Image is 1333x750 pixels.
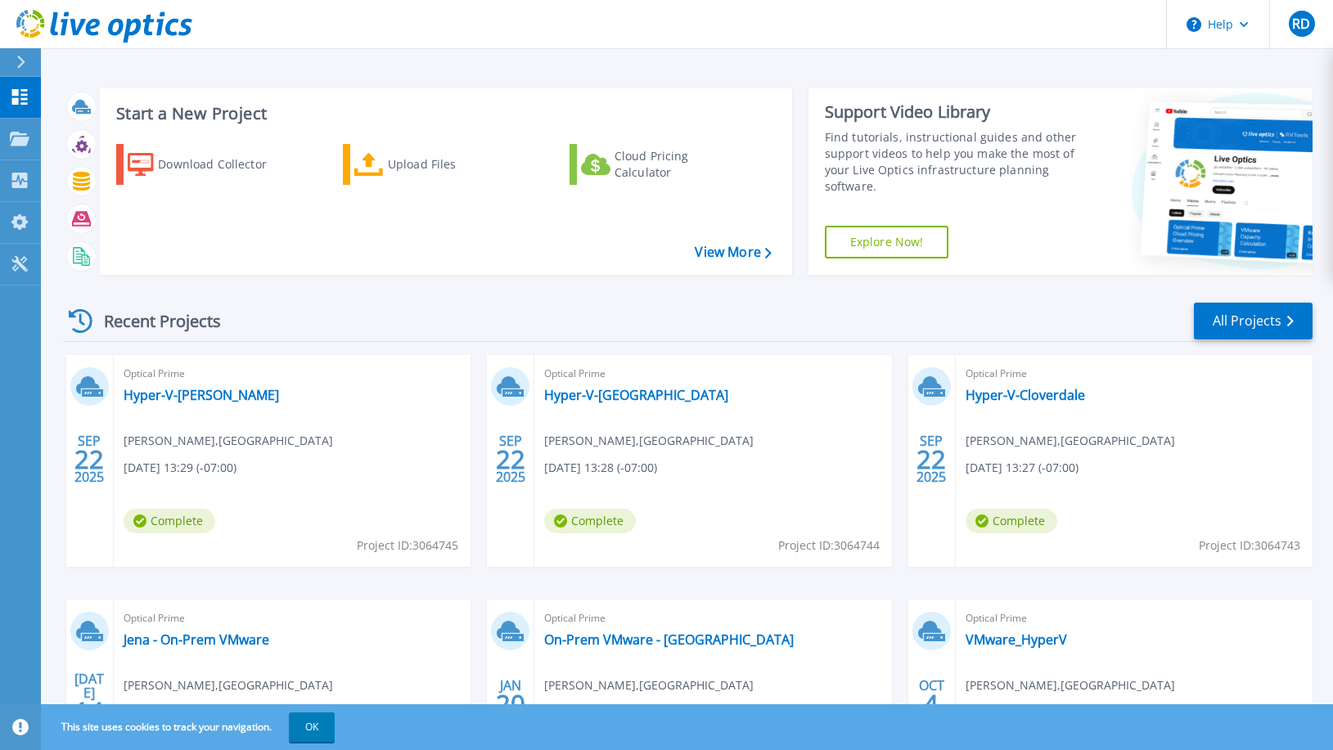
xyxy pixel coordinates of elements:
a: Upload Files [343,144,525,185]
a: On-Prem VMware - [GEOGRAPHIC_DATA] [544,631,794,648]
div: Upload Files [388,148,519,181]
span: Project ID: 3064744 [778,537,880,555]
span: [DATE] 13:28 (-07:00) [544,459,657,477]
a: Download Collector [116,144,299,185]
span: Optical Prime [124,365,461,383]
span: [PERSON_NAME] , [GEOGRAPHIC_DATA] [544,676,754,694]
div: Find tutorials, instructional guides and other support videos to help you make the most of your L... [825,129,1079,195]
span: Complete [966,509,1057,533]
span: 20 [496,697,525,711]
span: [DATE] 13:29 (-07:00) [124,459,236,477]
span: Optical Prime [966,365,1303,383]
button: OK [289,712,335,742]
a: View More [695,245,771,260]
span: RD [1292,17,1310,30]
span: Optical Prime [544,609,881,627]
span: Complete [124,509,215,533]
span: [PERSON_NAME] , [GEOGRAPHIC_DATA] [966,676,1175,694]
span: Optical Prime [966,609,1303,627]
span: Optical Prime [124,609,461,627]
span: 22 [496,452,525,466]
span: 22 [74,452,104,466]
div: Recent Projects [63,301,243,341]
a: VMware_HyperV [966,631,1067,648]
span: Project ID: 3064743 [1199,537,1300,555]
a: Hyper-V-Cloverdale [966,387,1085,403]
h3: Start a New Project [116,105,771,123]
span: Optical Prime [544,365,881,383]
span: [DATE] 13:27 (-07:00) [966,459,1079,477]
span: Project ID: 3064745 [357,537,458,555]
a: Jena - On-Prem VMware [124,631,269,648]
div: SEP 2025 [74,429,105,489]
a: Hyper-V-[GEOGRAPHIC_DATA] [544,387,728,403]
a: Explore Now! [825,226,949,258]
a: All Projects [1194,303,1313,339]
div: Cloud Pricing Calculator [615,148,745,181]
div: Support Video Library [825,101,1079,123]
div: SEP 2025 [495,429,526,489]
div: SEP 2025 [916,429,947,489]
span: 4 [924,697,939,711]
div: Download Collector [158,148,289,181]
a: Hyper-V-[PERSON_NAME] [124,387,279,403]
span: [PERSON_NAME] , [GEOGRAPHIC_DATA] [124,432,333,450]
div: [DATE] 2025 [74,674,105,734]
span: [PERSON_NAME] , [GEOGRAPHIC_DATA] [124,676,333,694]
span: 22 [916,452,946,466]
span: Complete [544,509,636,533]
div: JAN 2025 [495,674,526,734]
span: This site uses cookies to track your navigation. [45,712,335,742]
a: Cloud Pricing Calculator [570,144,752,185]
span: [PERSON_NAME] , [GEOGRAPHIC_DATA] [966,432,1175,450]
span: [PERSON_NAME] , [GEOGRAPHIC_DATA] [544,432,754,450]
div: OCT 2021 [916,674,947,734]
